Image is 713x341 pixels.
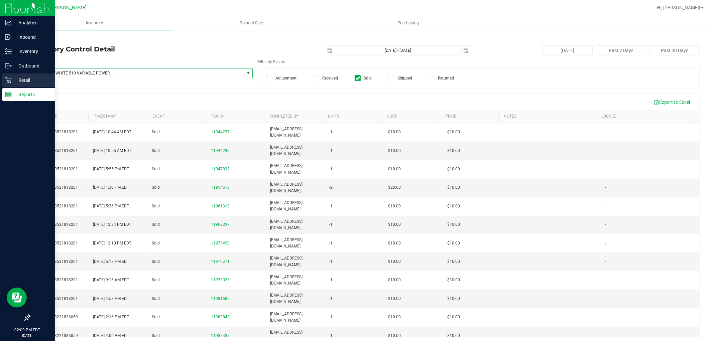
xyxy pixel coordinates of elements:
[93,166,129,172] span: [DATE] 5:55 PM EDT
[40,167,78,171] a: 3201103521818201
[388,20,428,26] span: Purchasing
[152,333,160,339] span: Sold
[152,240,160,246] span: Sold
[211,130,230,134] span: 11944237
[93,296,129,302] span: [DATE] 4:57 PM EDT
[93,277,129,283] span: [DATE] 9:15 AM EDT
[605,129,606,135] span: -
[270,200,321,212] span: [EMAIL_ADDRESS][DOMAIN_NAME]
[5,62,12,69] inline-svg: Outbound
[447,203,460,209] span: $10.00
[173,16,330,30] a: Point of Sale
[649,97,694,108] button: Export to Excel
[329,333,333,339] span: -1
[152,148,160,154] span: Sold
[231,20,272,26] span: Point of Sale
[211,167,230,171] span: 11947832
[329,296,333,302] span: -1
[211,222,230,227] span: 11968297
[3,327,52,333] p: 02:09 PM EDT
[5,77,12,83] inline-svg: Retail
[543,45,593,55] button: [DATE]
[329,221,333,228] span: -1
[152,296,160,302] span: Sold
[270,311,321,324] span: [EMAIL_ADDRESS][DOMAIN_NAME]
[93,240,131,246] span: [DATE] 12:10 PM EDT
[605,259,606,265] span: -
[93,259,129,265] span: [DATE] 5:17 PM EDT
[40,148,78,153] a: 3201103521818201
[388,296,401,302] span: $10.00
[388,184,401,191] span: $20.00
[5,48,12,55] inline-svg: Inventory
[388,148,401,154] span: $10.00
[605,314,606,320] span: -
[12,33,52,41] p: Inbound
[329,240,333,246] span: -1
[40,222,78,227] a: 3201103521818201
[152,221,160,228] span: Sold
[388,129,401,135] span: $10.00
[152,277,160,283] span: Sold
[5,91,12,98] inline-svg: Reports
[388,203,401,209] span: $10.00
[270,255,321,268] span: [EMAIL_ADDRESS][DOMAIN_NAME]
[266,75,296,81] label: Adjustment
[657,5,700,10] span: Hi, [PERSON_NAME]!
[605,240,606,246] span: -
[93,129,131,135] span: [DATE] 10:44 AM EDT
[152,114,165,119] a: Event
[447,277,460,283] span: $10.00
[462,46,471,55] span: select
[447,314,460,320] span: $10.00
[329,314,333,320] span: -1
[601,114,616,119] a: Locked
[93,333,129,339] span: [DATE] 4:06 PM EDT
[649,45,700,55] button: Past 30 Days
[40,296,78,301] a: 3201103521818201
[211,148,230,153] span: 11944299
[93,148,131,154] span: [DATE] 10:55 AM EDT
[93,221,131,228] span: [DATE] 12:34 PM EDT
[388,221,401,228] span: $10.00
[270,218,321,231] span: [EMAIL_ADDRESS][DOMAIN_NAME]
[211,333,230,338] span: 11987487
[211,296,230,301] span: 11981682
[605,203,606,209] span: -
[16,16,173,30] a: Inventory
[447,129,460,135] span: $10.00
[40,333,78,338] a: 3138833221836059
[445,114,456,119] a: Price
[270,181,321,194] span: [EMAIL_ADDRESS][DOMAIN_NAME]
[328,114,340,119] a: Units
[329,203,333,209] span: -1
[40,130,78,134] a: 3201103521818201
[330,16,486,30] a: Purchasing
[429,75,454,81] label: Returned
[388,166,401,172] span: $10.00
[40,315,78,319] a: 3138833221836059
[152,129,160,135] span: Sold
[40,204,78,208] a: 3201103521818201
[5,34,12,40] inline-svg: Inbound
[329,277,333,283] span: -1
[211,241,230,245] span: 11973458
[329,148,333,154] span: -1
[270,144,321,157] span: [EMAIL_ADDRESS][DOMAIN_NAME]
[152,166,160,172] span: Sold
[12,91,52,99] p: Reports
[270,237,321,249] span: [EMAIL_ADDRESS][DOMAIN_NAME]
[388,75,412,81] label: Shipped
[325,46,335,55] span: select
[211,114,223,119] a: TSX ID
[388,277,401,283] span: $10.00
[40,259,78,264] a: 3201103521818201
[93,203,129,209] span: [DATE] 5:36 PM EDT
[12,62,52,70] p: Outbound
[5,19,12,26] inline-svg: Analytics
[3,333,52,338] p: [DATE]
[313,75,338,81] label: Received
[152,259,160,265] span: Sold
[605,148,606,154] span: -
[605,296,606,302] span: -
